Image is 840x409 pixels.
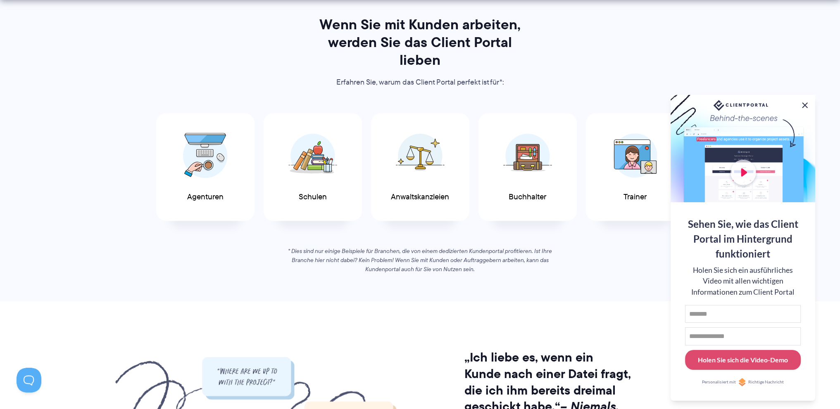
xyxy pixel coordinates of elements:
[336,77,504,87] font: Erfahren Sie, warum das Client Portal perfekt ist für*:
[509,191,546,202] font: Buchhalter
[691,266,795,296] font: Holen Sie sich ein ausführliches Video mit allen wichtigen Informationen zum Client Portal
[319,14,521,71] font: Wenn Sie mit Kunden arbeiten, werden Sie das Client Portal lieben
[17,368,41,392] iframe: Kundensupport ein-/ausblenden
[623,191,647,202] font: Trainer
[748,379,784,384] font: Richtige Nachricht
[288,247,552,273] font: * Dies sind nur einige Beispiele für Branchen, die von einem dedizierten Kundenportal profitieren...
[702,379,736,384] font: Personalisiert mit
[299,191,327,202] font: Schulen
[391,191,449,202] font: Anwaltskanzleien
[264,113,362,221] a: Schulen
[371,113,469,221] a: Anwaltskanzleien
[685,350,801,370] button: Holen Sie sich die Video-Demo
[685,378,801,386] a: Personalisiert mitRichtige Nachricht
[698,356,788,364] font: Holen Sie sich die Video-Demo
[738,378,746,386] img: Personalisiert mit RightMessage
[156,113,255,221] a: Agenturen
[688,218,798,260] font: Sehen Sie, wie das Client Portal im Hintergrund funktioniert
[478,113,577,221] a: Buchhalter
[187,191,224,202] font: Agenturen
[586,113,684,221] a: Trainer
